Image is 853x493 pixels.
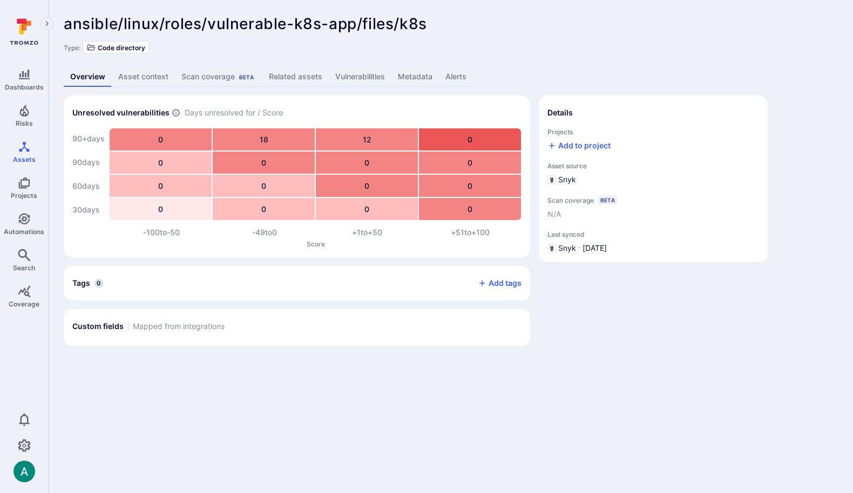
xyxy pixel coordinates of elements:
div: 0 [419,128,521,150]
span: Number of vulnerabilities in status ‘Open’ ‘Triaged’ and ‘In process’ divided by score and scanne... [172,107,180,119]
div: 0 [316,175,418,197]
span: ansible/linux/roles/vulnerable-k8s-app/files/k8s [64,15,427,33]
span: Assets [13,155,36,163]
div: 0 [419,175,521,197]
span: Type: [64,44,80,52]
span: Snyk [558,243,576,254]
span: Projects [11,191,37,200]
div: 0 [213,198,315,220]
img: ACg8ocLSa5mPYBaXNx3eFu_EmspyJX0laNWN7cXOFirfQ7srZveEpg=s96-c [13,461,35,482]
div: Collapse tags [64,266,530,300]
button: Add tags [469,275,522,292]
div: 0 [213,175,315,197]
h2: Unresolved vulnerabilities [72,107,170,118]
div: 90+ days [72,128,105,149]
div: 0 [213,152,315,174]
div: -49 to 0 [213,227,316,238]
span: Days unresolved for / Score [185,107,283,119]
div: 0 [419,198,521,220]
div: 0 [110,198,212,220]
div: 12 [316,128,418,150]
h2: Custom fields [72,321,124,332]
div: +1 to +50 [316,227,419,238]
span: Risks [16,119,33,127]
span: Coverage [9,300,39,308]
p: Score [110,240,522,248]
div: 90 days [72,152,105,173]
div: 60 days [72,175,105,197]
span: Scan coverage [547,196,594,204]
span: Last synced [547,230,759,238]
span: Automations [4,228,44,236]
div: Snyk [547,174,576,185]
span: [DATE] [583,243,607,254]
div: Beta [598,196,617,204]
div: 0 [110,152,212,174]
span: Dashboards [5,83,44,91]
a: Vulnerabilities [329,67,391,87]
div: Scan coverage [181,71,256,82]
a: Alerts [439,67,473,87]
button: Expand navigation menu [40,17,53,30]
a: Metadata [391,67,439,87]
h2: Details [547,107,573,118]
div: 0 [110,175,212,197]
span: Projects [547,128,759,136]
a: Related assets [262,67,329,87]
div: +51 to +100 [419,227,522,238]
div: 30 days [72,199,105,221]
span: N/A [547,209,561,220]
a: Overview [64,67,112,87]
span: Asset source [547,162,759,170]
div: 0 [419,152,521,174]
div: Beta [237,73,256,81]
div: -100 to -50 [110,227,213,238]
h2: Tags [72,278,90,289]
span: Code directory [98,44,145,52]
div: 18 [213,128,315,150]
div: 0 [316,152,418,174]
span: 0 [94,279,103,287]
a: Asset context [112,67,175,87]
p: · [578,243,580,254]
span: Mapped from integrations [133,321,225,332]
div: Asset tabs [64,67,838,87]
div: 0 [110,128,212,150]
div: Arjan Dehar [13,461,35,482]
i: Expand navigation menu [43,19,51,29]
button: Add to project [547,140,611,151]
span: Search [13,264,35,272]
div: 0 [316,198,418,220]
section: custom fields card [64,309,530,346]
